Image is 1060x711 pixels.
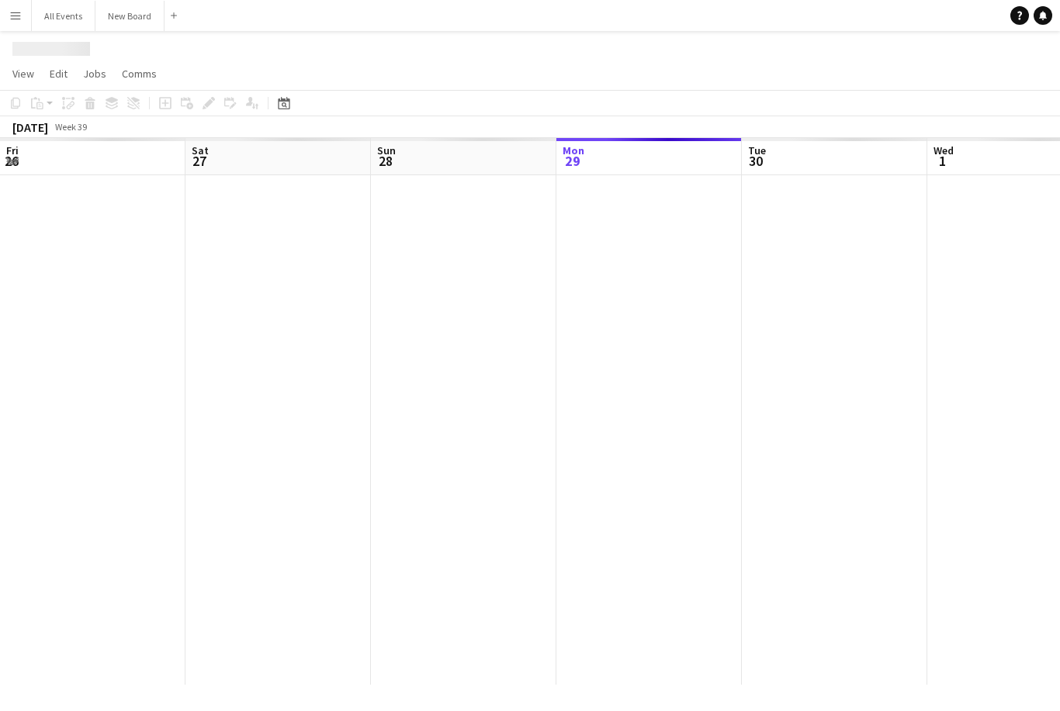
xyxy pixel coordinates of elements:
[4,152,19,170] span: 26
[50,67,68,81] span: Edit
[377,143,396,157] span: Sun
[375,152,396,170] span: 28
[12,119,48,135] div: [DATE]
[32,1,95,31] button: All Events
[748,143,766,157] span: Tue
[934,143,954,157] span: Wed
[122,67,157,81] span: Comms
[192,143,209,157] span: Sat
[83,67,106,81] span: Jobs
[6,64,40,84] a: View
[43,64,74,84] a: Edit
[95,1,165,31] button: New Board
[931,152,954,170] span: 1
[12,67,34,81] span: View
[77,64,113,84] a: Jobs
[746,152,766,170] span: 30
[189,152,209,170] span: 27
[563,143,584,157] span: Mon
[6,143,19,157] span: Fri
[51,121,90,133] span: Week 39
[560,152,584,170] span: 29
[116,64,163,84] a: Comms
